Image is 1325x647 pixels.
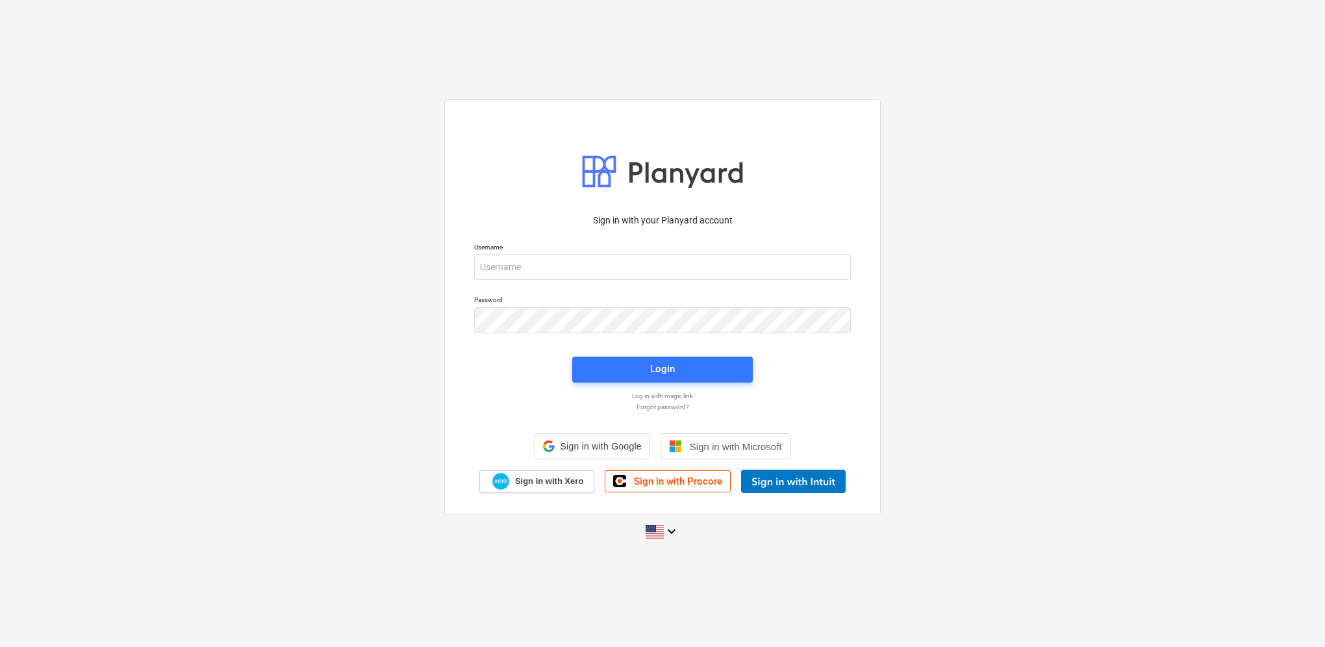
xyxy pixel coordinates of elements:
div: Sign in with Google [535,433,650,459]
p: Password [474,296,851,307]
span: Sign in with Xero [515,476,583,487]
input: Username [474,254,851,280]
img: Microsoft logo [669,440,682,453]
p: Username [474,243,851,254]
img: Xero logo [492,473,509,490]
p: Sign in with your Planyard account [474,214,851,227]
span: Sign in with Google [560,441,641,451]
div: Login [650,361,675,377]
span: Sign in with Procore [634,476,722,487]
span: Sign in with Microsoft [690,441,782,452]
a: Log in with magic link [468,392,857,400]
a: Forgot password? [468,403,857,411]
a: Sign in with Procore [605,470,731,492]
i: keyboard_arrow_down [664,524,679,539]
button: Login [572,357,753,383]
a: Sign in with Xero [479,470,595,493]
